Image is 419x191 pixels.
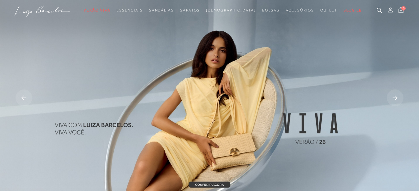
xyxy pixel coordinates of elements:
span: Essenciais [116,8,143,12]
span: Sandálias [149,8,174,12]
span: Verão Viva [84,8,110,12]
a: noSubCategoriesText [84,5,110,16]
a: noSubCategoriesText [262,5,280,16]
a: noSubCategoriesText [180,5,200,16]
a: noSubCategoriesText [286,5,314,16]
a: noSubCategoriesText [116,5,143,16]
a: BLOG LB [344,5,362,16]
span: Sapatos [180,8,200,12]
span: Bolsas [262,8,280,12]
button: 0 [397,7,405,15]
a: noSubCategoriesText [149,5,174,16]
span: BLOG LB [344,8,362,12]
a: noSubCategoriesText [206,5,256,16]
span: [DEMOGRAPHIC_DATA] [206,8,256,12]
span: Outlet [320,8,338,12]
span: Acessórios [286,8,314,12]
span: 0 [401,6,406,11]
a: noSubCategoriesText [320,5,338,16]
